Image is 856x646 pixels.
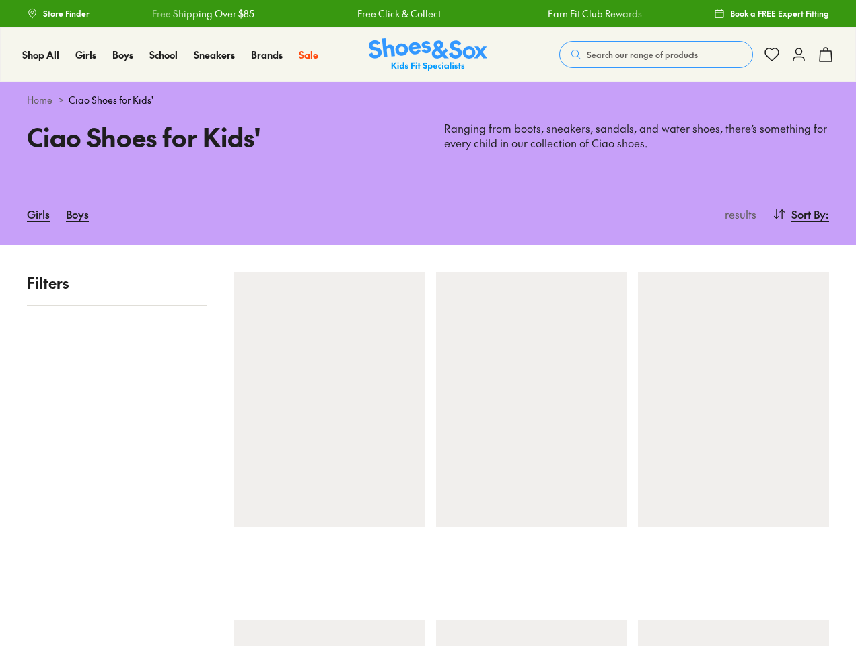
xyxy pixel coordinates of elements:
span: Boys [112,48,133,61]
span: Sort By [791,206,826,222]
span: Ciao Shoes for Kids' [69,93,153,107]
a: Boys [112,48,133,62]
span: Store Finder [43,7,90,20]
p: Filters [27,272,207,294]
a: Shoes & Sox [369,38,487,71]
span: Shop All [22,48,59,61]
a: School [149,48,178,62]
span: : [826,206,829,222]
p: Ranging from boots, sneakers, sandals, and water shoes, there’s something for every child in our ... [444,121,829,151]
img: SNS_Logo_Responsive.svg [369,38,487,71]
a: Home [27,93,52,107]
span: Book a FREE Expert Fitting [730,7,829,20]
h1: Ciao Shoes for Kids' [27,118,412,156]
a: Book a FREE Expert Fitting [714,1,829,26]
a: Sale [299,48,318,62]
span: Sneakers [194,48,235,61]
div: > [27,93,829,107]
a: Store Finder [27,1,90,26]
a: Girls [75,48,96,62]
button: Search our range of products [559,41,753,68]
span: Sale [299,48,318,61]
span: Brands [251,48,283,61]
a: Sneakers [194,48,235,62]
p: results [719,206,756,222]
a: Girls [27,199,50,229]
a: Boys [66,199,89,229]
a: Free Shipping Over $85 [152,7,254,21]
a: Brands [251,48,283,62]
a: Free Click & Collect [357,7,441,21]
button: Sort By: [773,199,829,229]
a: Earn Fit Club Rewards [548,7,642,21]
a: Shop All [22,48,59,62]
span: Search our range of products [587,48,698,61]
span: School [149,48,178,61]
span: Girls [75,48,96,61]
